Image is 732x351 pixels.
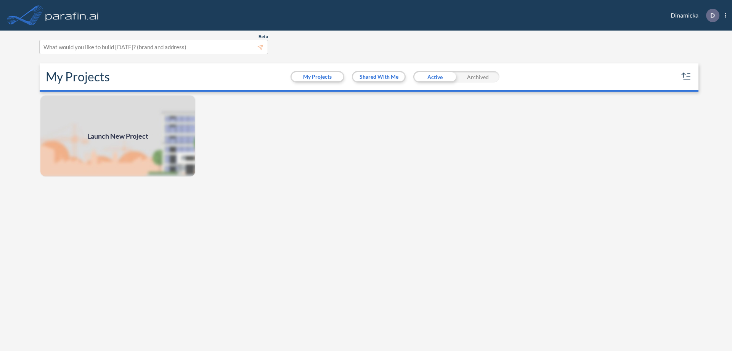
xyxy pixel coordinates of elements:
[413,71,456,82] div: Active
[292,72,343,81] button: My Projects
[44,8,100,23] img: logo
[659,9,726,22] div: Dinamicka
[46,70,110,84] h2: My Projects
[680,71,692,83] button: sort
[456,71,499,82] div: Archived
[87,131,148,141] span: Launch New Project
[258,34,268,40] span: Beta
[710,12,715,19] p: D
[353,72,405,81] button: Shared With Me
[40,95,196,177] img: add
[40,95,196,177] a: Launch New Project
